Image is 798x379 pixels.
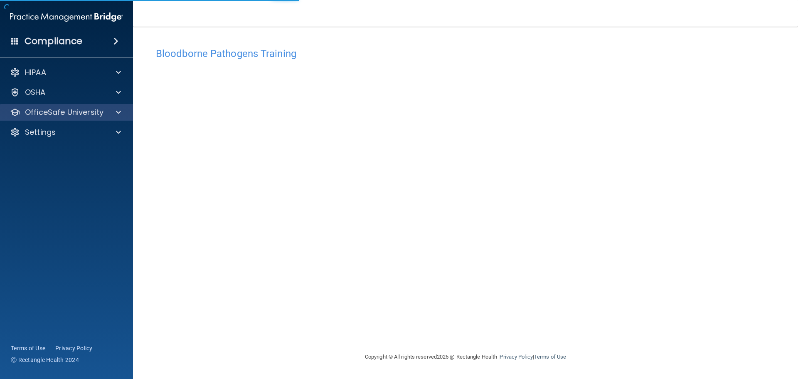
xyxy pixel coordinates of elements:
p: OfficeSafe University [25,107,103,117]
a: Privacy Policy [55,344,93,352]
p: HIPAA [25,67,46,77]
p: OSHA [25,87,46,97]
a: Settings [10,127,121,137]
h4: Compliance [25,35,82,47]
h4: Bloodborne Pathogens Training [156,48,775,59]
a: OfficeSafe University [10,107,121,117]
a: Privacy Policy [500,354,532,360]
span: Ⓒ Rectangle Health 2024 [11,356,79,364]
img: PMB logo [10,9,123,25]
a: HIPAA [10,67,121,77]
div: Copyright © All rights reserved 2025 @ Rectangle Health | | [314,344,617,370]
a: Terms of Use [534,354,566,360]
iframe: bbp [156,64,775,320]
a: Terms of Use [11,344,45,352]
p: Settings [25,127,56,137]
a: OSHA [10,87,121,97]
